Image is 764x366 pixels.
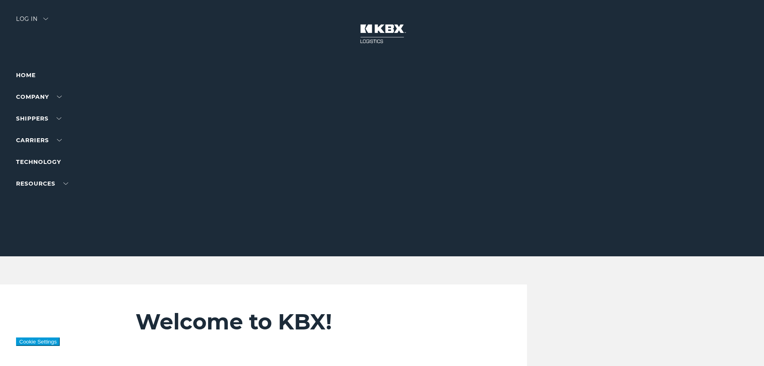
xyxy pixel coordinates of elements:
[136,309,479,335] h2: Welcome to KBX!
[16,158,61,166] a: Technology
[16,337,60,346] button: Cookie Settings
[43,18,48,20] img: arrow
[16,16,48,28] div: Log in
[16,72,36,79] a: Home
[16,93,62,100] a: Company
[16,180,68,187] a: RESOURCES
[352,16,412,51] img: kbx logo
[16,115,61,122] a: SHIPPERS
[16,137,62,144] a: Carriers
